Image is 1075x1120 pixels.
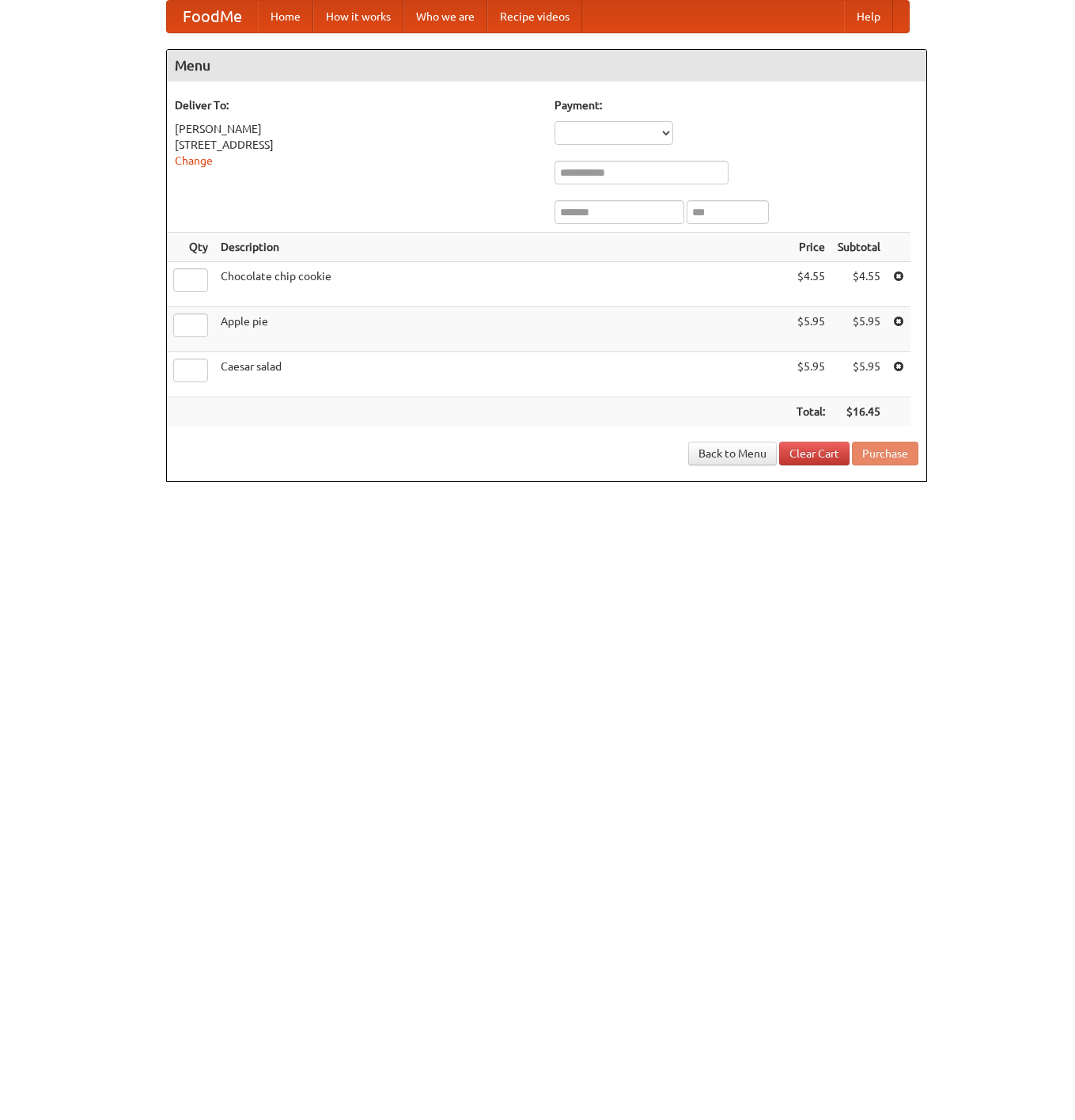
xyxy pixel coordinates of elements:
[214,352,790,397] td: Caesar salad
[831,307,887,352] td: $5.95
[175,154,213,167] a: Change
[214,262,790,307] td: Chocolate chip cookie
[175,137,539,153] div: [STREET_ADDRESS]
[790,352,831,397] td: $5.95
[214,307,790,352] td: Apple pie
[831,397,887,427] th: $16.45
[852,442,918,465] button: Purchase
[831,233,887,262] th: Subtotal
[487,1,582,32] a: Recipe videos
[555,97,918,113] h5: Payment:
[175,121,539,137] div: [PERSON_NAME]
[167,1,258,32] a: FoodMe
[790,233,831,262] th: Price
[313,1,403,32] a: How it works
[790,397,831,427] th: Total:
[831,352,887,397] td: $5.95
[258,1,313,32] a: Home
[403,1,487,32] a: Who we are
[831,262,887,307] td: $4.55
[167,50,926,82] h4: Menu
[779,442,850,465] a: Clear Cart
[844,1,893,32] a: Help
[175,97,539,113] h5: Deliver To:
[790,307,831,352] td: $5.95
[688,442,777,465] a: Back to Menu
[167,233,214,262] th: Qty
[214,233,790,262] th: Description
[790,262,831,307] td: $4.55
